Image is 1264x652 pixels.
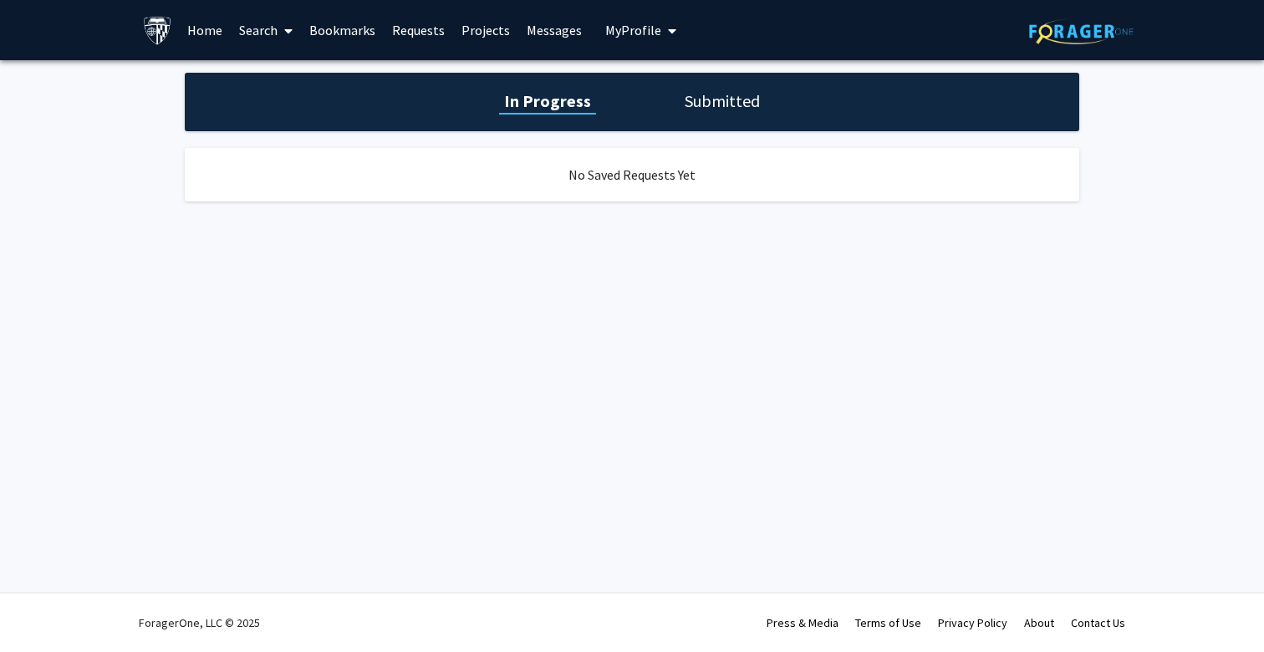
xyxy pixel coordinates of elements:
[13,577,71,639] iframe: Chat
[855,615,921,630] a: Terms of Use
[605,22,661,38] span: My Profile
[680,89,765,113] h1: Submitted
[1071,615,1125,630] a: Contact Us
[1024,615,1054,630] a: About
[143,16,172,45] img: Johns Hopkins University Logo
[499,89,596,113] h1: In Progress
[938,615,1007,630] a: Privacy Policy
[518,1,590,59] a: Messages
[185,148,1079,201] div: No Saved Requests Yet
[453,1,518,59] a: Projects
[767,615,838,630] a: Press & Media
[301,1,384,59] a: Bookmarks
[179,1,231,59] a: Home
[384,1,453,59] a: Requests
[139,593,260,652] div: ForagerOne, LLC © 2025
[1029,18,1134,44] img: ForagerOne Logo
[231,1,301,59] a: Search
